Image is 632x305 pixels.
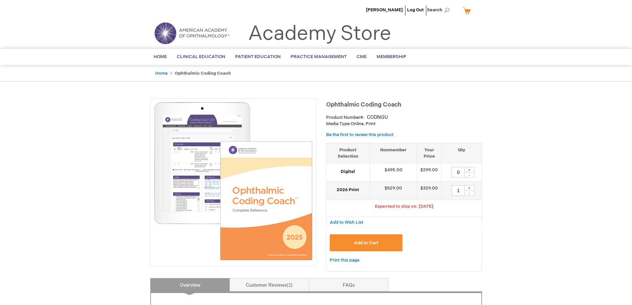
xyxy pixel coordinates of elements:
[291,54,347,59] span: Practice Management
[330,234,403,251] button: Add to Cart
[366,7,403,13] a: [PERSON_NAME]
[154,54,167,59] span: Home
[326,115,364,120] strong: Product Number
[330,169,366,175] strong: Digital
[377,54,406,59] span: Membership
[326,132,393,137] a: Be the first to review this product
[442,143,482,163] th: Qty
[330,256,359,265] a: Print this page
[417,143,442,163] th: Your Price
[248,22,391,46] a: Academy Store
[155,71,168,76] a: Home
[175,71,231,76] strong: Ophthalmic Coding Coach
[375,204,433,209] span: Expected to ship on: [DATE]
[464,167,474,173] div: +
[309,278,388,291] a: FAQs
[150,278,230,291] a: Overview
[367,114,388,121] div: CODNGU
[370,182,417,200] td: $529.00
[464,172,474,178] div: -
[177,54,225,59] span: Clinical Education
[370,143,417,163] th: Nonmember
[235,54,281,59] span: Patient Education
[370,163,417,182] td: $495.00
[154,102,313,261] img: Ophthalmic Coding Coach
[452,185,465,196] input: Qty
[407,7,424,13] a: Log Out
[464,185,474,191] div: +
[464,191,474,196] div: -
[326,101,401,108] span: Ophthalmic Coding Coach
[427,3,452,17] span: Search
[330,220,363,225] span: Add to Wish List
[326,143,370,163] th: Product Selection
[330,219,363,225] a: Add to Wish List
[357,54,367,59] span: CME
[330,187,366,193] strong: 2026 Print
[326,121,482,127] p: Online, Print
[287,282,293,288] span: 2
[417,182,442,200] td: $329.00
[452,167,465,178] input: Qty
[354,240,378,246] span: Add to Cart
[326,121,351,126] strong: Media Type:
[230,278,309,291] a: Customer Reviews2
[417,163,442,182] td: $299.00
